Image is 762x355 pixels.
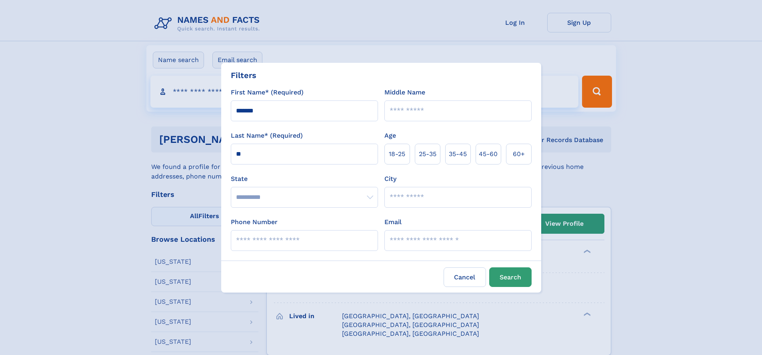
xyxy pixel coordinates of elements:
label: Email [384,217,402,227]
span: 60+ [513,149,525,159]
span: 45‑60 [479,149,498,159]
label: Phone Number [231,217,278,227]
label: Last Name* (Required) [231,131,303,140]
label: First Name* (Required) [231,88,304,97]
label: Age [384,131,396,140]
span: 18‑25 [389,149,405,159]
span: 35‑45 [449,149,467,159]
button: Search [489,267,532,287]
label: State [231,174,378,184]
span: 25‑35 [419,149,436,159]
label: Middle Name [384,88,425,97]
label: Cancel [444,267,486,287]
label: City [384,174,396,184]
div: Filters [231,69,256,81]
